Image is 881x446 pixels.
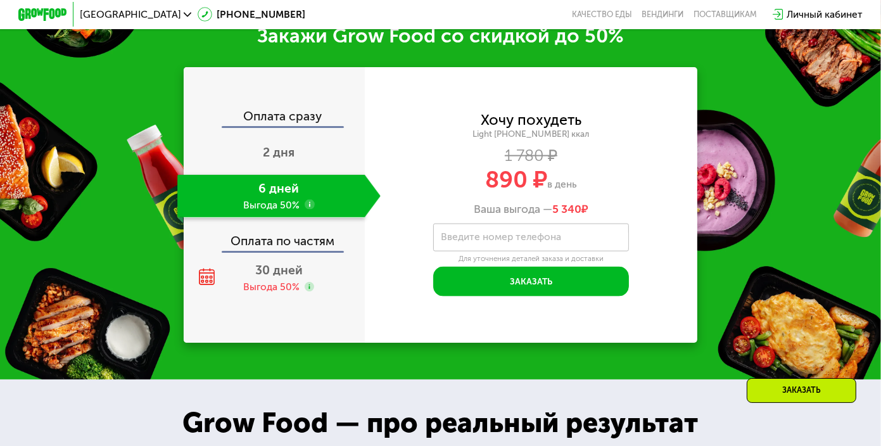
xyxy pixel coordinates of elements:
span: 30 дней [255,263,303,277]
div: Grow Food — про реальный результат [163,402,718,444]
span: [GEOGRAPHIC_DATA] [80,10,181,19]
div: Личный кабинет [787,7,863,22]
a: Качество еды [572,10,632,19]
span: в день [547,178,577,190]
div: 1 780 ₽ [365,149,697,162]
div: Заказать [747,378,856,403]
div: Ваша выгода — [365,203,697,216]
span: 2 дня [263,145,295,160]
button: Заказать [433,267,629,296]
a: [PHONE_NUMBER] [198,7,306,22]
div: Оплата сразу [185,110,365,126]
span: ₽ [552,203,588,216]
div: Light [PHONE_NUMBER] ккал [365,129,697,139]
div: Выгода 50% [243,280,300,293]
label: Введите номер телефона [441,234,561,241]
a: Вендинги [642,10,683,19]
span: 5 340 [552,203,581,216]
div: поставщикам [694,10,757,19]
span: 890 ₽ [485,166,547,194]
div: Оплата по частям [185,222,365,250]
div: Для уточнения деталей заказа и доставки [433,254,629,264]
div: Хочу похудеть [481,113,581,127]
